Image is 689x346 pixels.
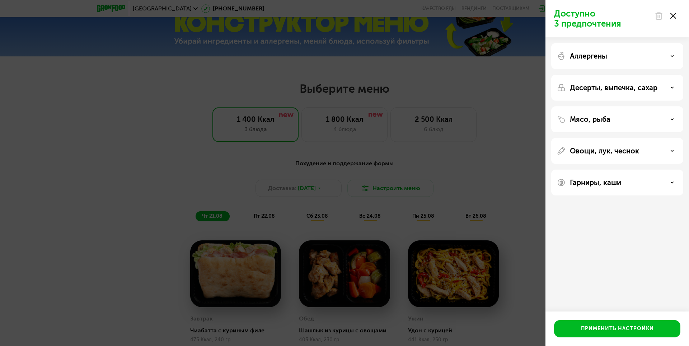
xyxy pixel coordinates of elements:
[554,9,650,29] p: Доступно 3 предпочтения
[554,320,680,337] button: Применить настройки
[570,178,621,187] p: Гарниры, каши
[570,147,639,155] p: Овощи, лук, чеснок
[570,115,610,124] p: Мясо, рыба
[581,325,654,332] div: Применить настройки
[570,52,607,60] p: Аллергены
[570,83,657,92] p: Десерты, выпечка, сахар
